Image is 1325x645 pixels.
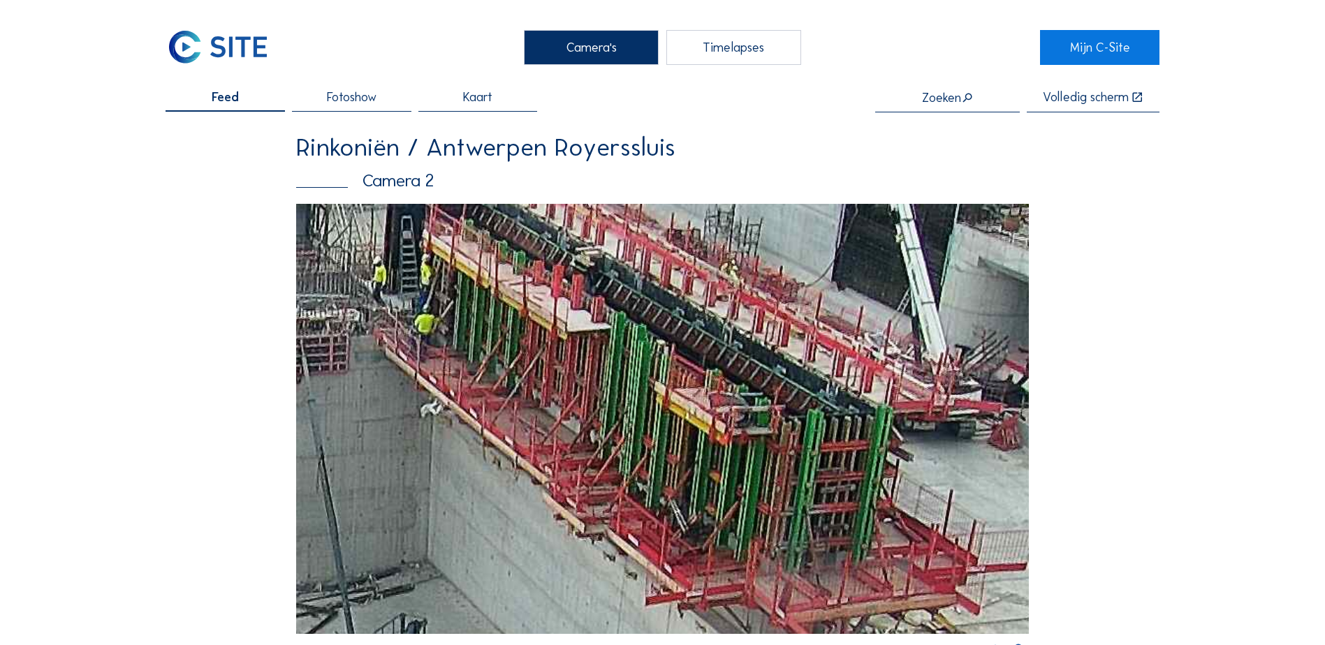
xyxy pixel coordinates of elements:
span: Kaart [463,91,492,103]
img: Image [296,204,1029,633]
div: Camera 2 [296,172,1029,189]
div: Volledig scherm [1043,91,1129,104]
div: Camera's [524,30,659,65]
div: Rinkoniën / Antwerpen Royerssluis [296,135,1029,160]
img: C-SITE Logo [166,30,270,65]
a: C-SITE Logo [166,30,285,65]
div: Timelapses [666,30,801,65]
a: Mijn C-Site [1040,30,1159,65]
span: Feed [212,91,239,103]
span: Fotoshow [327,91,376,103]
